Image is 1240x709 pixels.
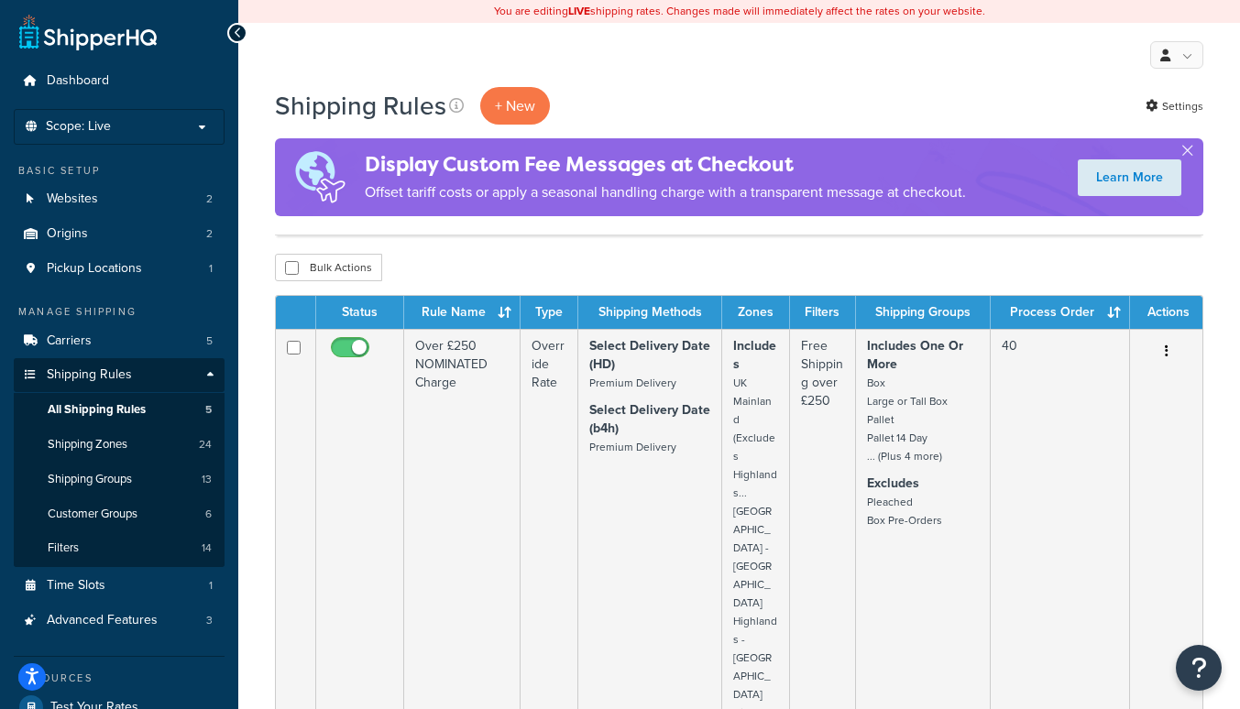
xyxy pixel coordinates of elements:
[14,569,225,603] li: Time Slots
[206,333,213,349] span: 5
[14,428,225,462] a: Shipping Zones 24
[47,191,98,207] span: Websites
[48,540,79,556] span: Filters
[14,393,225,427] a: All Shipping Rules 5
[365,149,966,180] h4: Display Custom Fee Messages at Checkout
[275,138,365,216] img: duties-banner-06bc72dcb5fe05cb3f9472aba00be2ae8eb53ab6f0d8bb03d382ba314ac3c341.png
[856,296,991,329] th: Shipping Groups
[521,296,578,329] th: Type
[47,261,142,277] span: Pickup Locations
[47,367,132,383] span: Shipping Rules
[14,252,225,286] a: Pickup Locations 1
[14,671,225,686] div: Resources
[14,531,225,565] a: Filters 14
[48,402,146,418] span: All Shipping Rules
[275,88,446,124] h1: Shipping Rules
[1146,93,1203,119] a: Settings
[206,613,213,628] span: 3
[1130,296,1202,329] th: Actions
[365,180,966,205] p: Offset tariff costs or apply a seasonal handling charge with a transparent message at checkout.
[14,358,225,392] a: Shipping Rules
[404,296,521,329] th: Rule Name : activate to sort column ascending
[14,569,225,603] a: Time Slots 1
[14,604,225,638] a: Advanced Features 3
[19,14,157,50] a: ShipperHQ Home
[14,217,225,251] a: Origins 2
[209,578,213,594] span: 1
[14,604,225,638] li: Advanced Features
[578,296,723,329] th: Shipping Methods
[14,182,225,216] li: Websites
[589,400,710,438] strong: Select Delivery Date (b4h)
[733,336,776,374] strong: Includes
[14,217,225,251] li: Origins
[316,296,404,329] th: Status
[722,296,789,329] th: Zones
[14,393,225,427] li: All Shipping Rules
[14,163,225,179] div: Basic Setup
[206,226,213,242] span: 2
[867,494,942,529] small: Pleached Box Pre-Orders
[589,375,676,391] small: Premium Delivery
[48,437,127,453] span: Shipping Zones
[46,119,111,135] span: Scope: Live
[991,296,1130,329] th: Process Order : activate to sort column ascending
[14,497,225,531] li: Customer Groups
[202,472,212,487] span: 13
[48,472,132,487] span: Shipping Groups
[14,252,225,286] li: Pickup Locations
[47,333,92,349] span: Carriers
[47,73,109,89] span: Dashboard
[14,182,225,216] a: Websites 2
[14,324,225,358] a: Carriers 5
[14,497,225,531] a: Customer Groups 6
[867,336,963,374] strong: Includes One Or More
[202,540,212,556] span: 14
[867,474,919,493] strong: Excludes
[568,3,590,19] b: LIVE
[48,507,137,522] span: Customer Groups
[14,463,225,496] li: Shipping Groups
[589,336,710,374] strong: Select Delivery Date (HD)
[1078,159,1181,196] a: Learn More
[589,439,676,455] small: Premium Delivery
[480,87,550,125] p: + New
[14,324,225,358] li: Carriers
[14,358,225,567] li: Shipping Rules
[275,254,382,281] button: Bulk Actions
[199,437,212,453] span: 24
[47,578,105,594] span: Time Slots
[47,226,88,242] span: Origins
[14,304,225,320] div: Manage Shipping
[205,507,212,522] span: 6
[14,463,225,496] a: Shipping Groups 13
[790,296,856,329] th: Filters
[14,531,225,565] li: Filters
[209,261,213,277] span: 1
[14,428,225,462] li: Shipping Zones
[206,191,213,207] span: 2
[205,402,212,418] span: 5
[14,64,225,98] a: Dashboard
[867,375,948,464] small: Box Large or Tall Box Pallet Pallet 14 Day ... (Plus 4 more)
[1176,645,1222,691] button: Open Resource Center
[47,613,158,628] span: Advanced Features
